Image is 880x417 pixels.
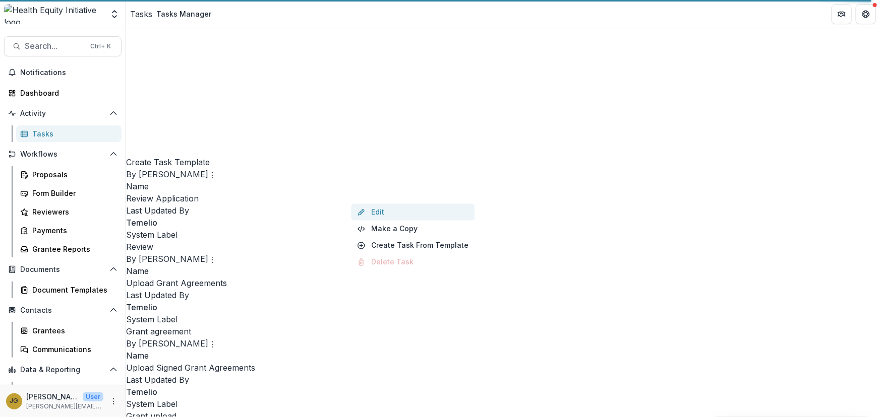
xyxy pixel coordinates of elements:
[208,168,216,180] button: Options
[126,374,880,386] p: Last Updated By
[126,301,880,313] p: Temelio
[26,391,79,402] p: [PERSON_NAME]
[126,313,880,325] p: System Label
[83,392,103,401] p: User
[32,225,113,236] div: Payments
[208,253,216,265] button: Options
[4,146,122,162] button: Open Workflows
[4,302,122,318] button: Open Contacts
[10,398,19,404] div: Jenna Grant
[107,395,120,407] button: More
[126,254,208,264] span: By [PERSON_NAME]
[20,265,105,274] span: Documents
[25,41,84,51] span: Search...
[4,105,122,121] button: Open Activity
[4,64,122,81] button: Notifications
[130,8,152,20] a: Tasks
[4,261,122,277] button: Open Documents
[856,4,876,24] button: Get Help
[32,325,113,336] div: Grantees
[126,169,208,179] span: By [PERSON_NAME]
[126,265,880,277] p: Name
[126,241,880,253] p: Review
[32,169,113,180] div: Proposals
[126,386,880,398] p: Temelio
[16,125,122,142] a: Tasks
[16,185,122,201] a: Form Builder
[32,344,113,355] div: Communications
[126,338,208,349] span: By [PERSON_NAME]
[4,362,122,378] button: Open Data & Reporting
[32,128,113,139] div: Tasks
[130,7,215,21] nav: breadcrumb
[4,4,103,24] img: Health Equity Initiative logo
[20,150,105,159] span: Workflows
[126,325,880,337] p: Grant agreement
[126,180,880,192] p: Name
[126,192,880,204] p: Review Application
[208,337,216,350] button: Options
[26,402,103,411] p: [PERSON_NAME][EMAIL_ADDRESS][PERSON_NAME][DATE][DOMAIN_NAME]
[32,206,113,217] div: Reviewers
[126,398,880,410] p: System Label
[20,306,105,315] span: Contacts
[16,241,122,257] a: Grantee Reports
[16,282,122,298] a: Document Templates
[16,341,122,358] a: Communications
[126,350,880,362] p: Name
[16,203,122,220] a: Reviewers
[20,88,113,98] div: Dashboard
[16,166,122,183] a: Proposals
[4,36,122,56] button: Search...
[107,4,122,24] button: Open entity switcher
[126,277,880,289] p: Upload Grant Agreements
[156,9,211,19] div: Tasks Manager
[32,244,113,254] div: Grantee Reports
[32,285,113,295] div: Document Templates
[16,222,122,239] a: Payments
[16,322,122,339] a: Grantees
[832,4,852,24] button: Partners
[16,382,122,398] a: Dashboard
[126,362,880,374] p: Upload Signed Grant Agreements
[4,85,122,101] a: Dashboard
[20,366,105,374] span: Data & Reporting
[126,229,880,241] p: System Label
[126,156,880,168] p: Create Task Template
[126,204,880,217] p: Last Updated By
[20,68,118,77] span: Notifications
[88,41,113,52] div: Ctrl + K
[126,289,880,301] p: Last Updated By
[32,188,113,198] div: Form Builder
[20,109,105,118] span: Activity
[126,217,880,229] p: Temelio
